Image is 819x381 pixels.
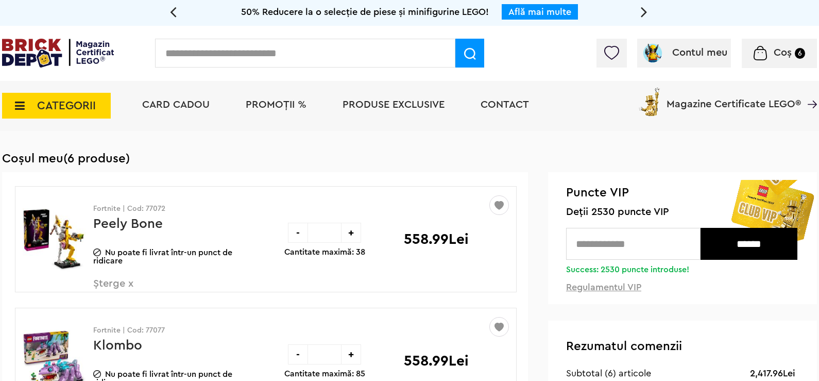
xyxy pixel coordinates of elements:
div: Success: 2530 puncte introduse! [566,264,799,275]
span: Contul meu [672,47,727,58]
span: Deții 2530 puncte VIP [566,206,799,218]
span: 50% Reducere la o selecție de piese și minifigurine LEGO! [241,7,489,16]
a: Regulamentul VIP [566,283,641,292]
a: Produse exclusive [343,100,445,110]
a: Află mai multe [508,7,571,16]
span: Puncte VIP [566,185,799,201]
div: - [288,344,308,365]
div: + [341,344,361,365]
span: Magazine Certificate LEGO® [667,86,801,109]
div: 2,417.96Lei [750,367,795,379]
span: Rezumatul comenzii [566,340,682,353]
span: (6 produse) [63,153,130,165]
span: CATEGORII [37,100,96,111]
a: Peely Bone [93,217,163,230]
span: Coș [774,47,792,58]
a: PROMOȚII % [246,100,306,110]
a: Contul meu [641,47,727,58]
a: Card Cadou [142,100,210,110]
p: Fortnite | Cod: 77072 [93,205,240,212]
div: + [341,223,361,243]
p: 558.99Lei [404,232,469,246]
div: - [288,223,308,243]
p: Nu poate fi livrat într-un punct de ridicare [93,249,240,265]
small: 6 [795,48,805,59]
div: Subtotal (6) articole [566,367,651,379]
p: 558.99Lei [404,354,469,368]
a: Contact [481,100,529,110]
a: Klombo [93,339,142,352]
p: Cantitate maximă: 38 [284,248,365,256]
a: Magazine Certificate LEGO® [801,86,817,96]
p: Cantitate maximă: 85 [284,370,365,378]
span: Șterge x [93,278,214,301]
img: Peely Bone [23,201,86,278]
h1: Coșul meu [2,152,817,166]
p: Fortnite | Cod: 77077 [93,327,240,334]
